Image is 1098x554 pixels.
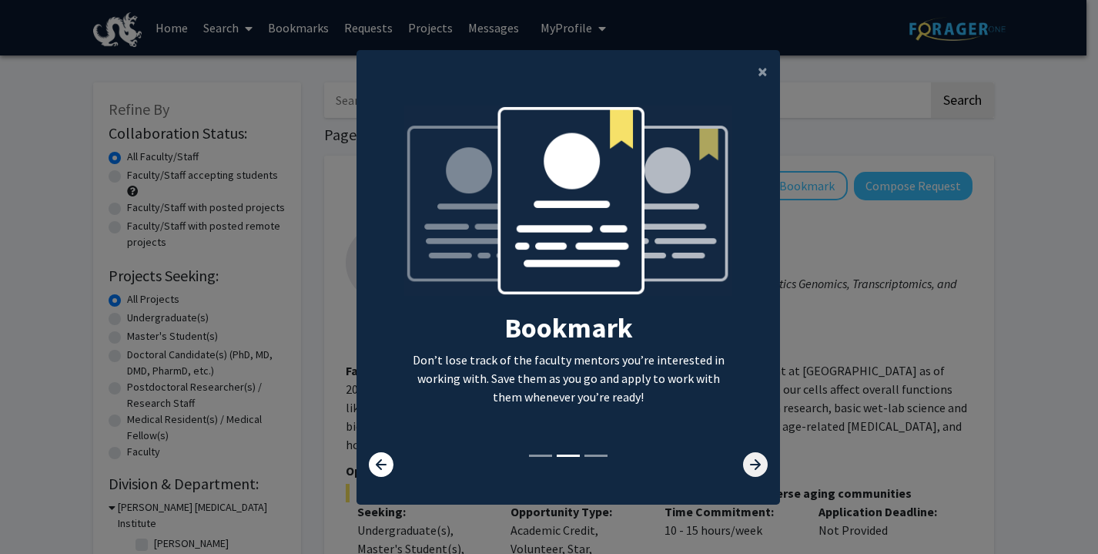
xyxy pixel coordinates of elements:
h2: Bookmark [404,311,733,344]
img: bookmark [404,106,733,311]
p: Don’t lose track of the faculty mentors you’re interested in working with. Save them as you go an... [404,351,733,406]
button: Close [745,50,780,93]
span: × [758,59,768,83]
iframe: Chat [12,485,65,542]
